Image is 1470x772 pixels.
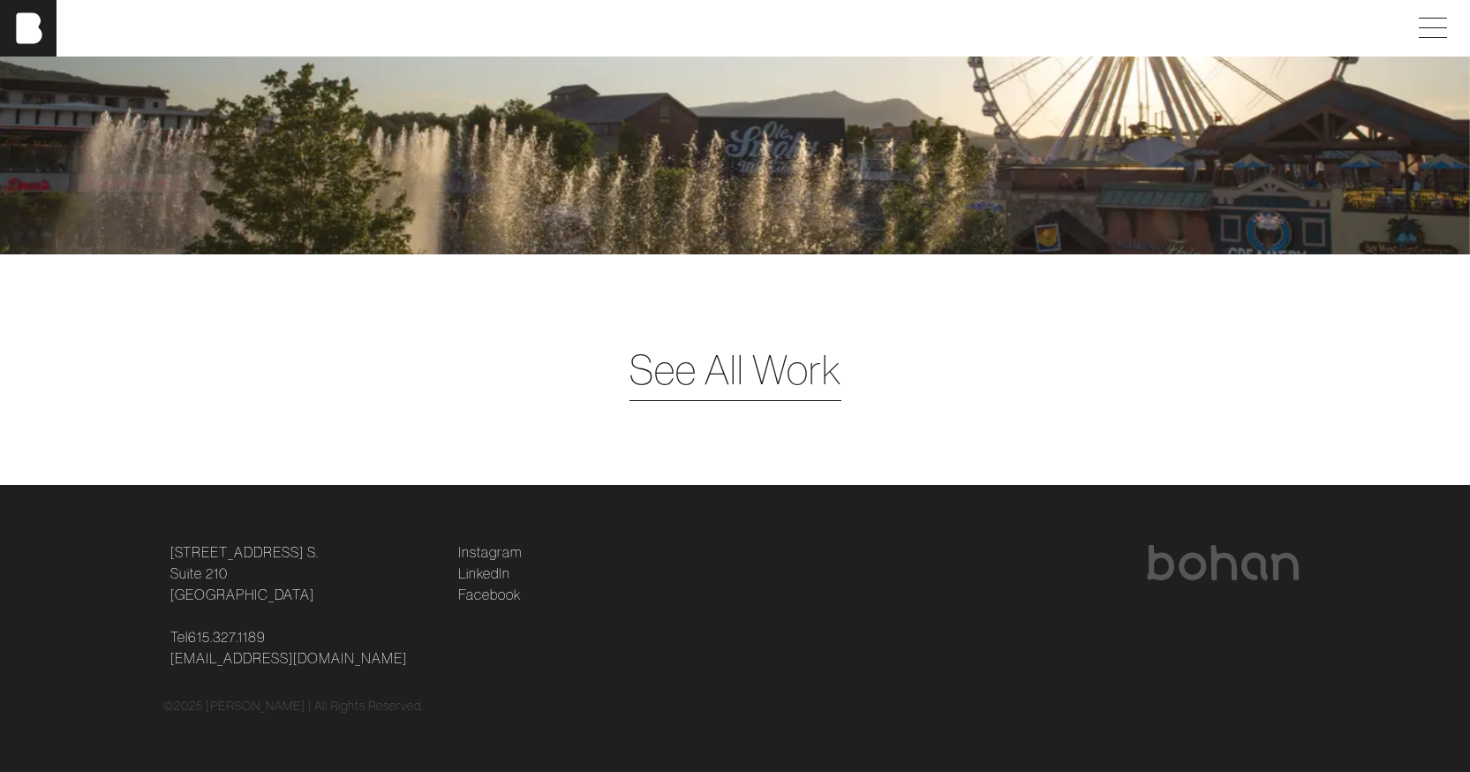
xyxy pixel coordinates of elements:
a: Facebook [458,584,521,605]
a: Instagram [458,541,522,563]
div: © 2025 [163,697,1308,715]
a: [STREET_ADDRESS] S.Suite 210[GEOGRAPHIC_DATA] [170,541,319,605]
a: 615.327.1189 [188,626,266,647]
img: bohan logo [1145,545,1300,580]
p: [PERSON_NAME] | All Rights Reserved. [206,697,424,715]
p: Tel [170,626,437,669]
a: See All Work [629,339,841,400]
a: [EMAIL_ADDRESS][DOMAIN_NAME] [170,647,407,669]
a: LinkedIn [458,563,510,584]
